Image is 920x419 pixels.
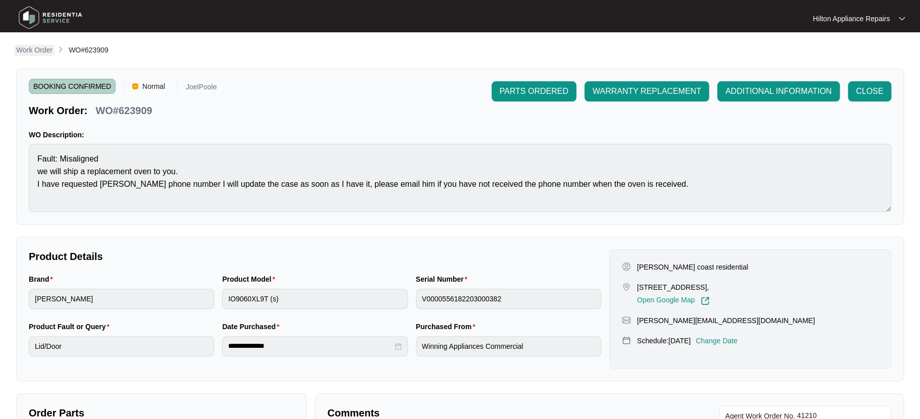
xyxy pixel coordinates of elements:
p: Work Order: [29,103,87,118]
input: Purchased From [416,336,601,356]
img: map-pin [622,282,631,291]
input: Date Purchased [228,341,392,351]
input: Brand [29,289,214,309]
img: dropdown arrow [899,16,905,21]
input: Product Model [222,289,407,309]
button: CLOSE [848,81,891,101]
label: Product Fault or Query [29,322,114,332]
span: WARRANTY REPLACEMENT [592,85,701,97]
p: [PERSON_NAME] coast residential [637,262,748,272]
span: PARTS ORDERED [500,85,568,97]
label: Brand [29,274,57,284]
img: chevron-right [57,45,65,54]
label: Product Model [222,274,279,284]
p: WO#623909 [95,103,152,118]
label: Date Purchased [222,322,283,332]
img: user-pin [622,262,631,271]
span: WO#623909 [69,46,109,54]
p: Change Date [695,336,737,346]
img: map-pin [622,336,631,345]
span: BOOKING CONFIRMED [29,79,116,94]
p: [STREET_ADDRESS], [637,282,710,292]
input: Serial Number [416,289,601,309]
p: Schedule: [DATE] [637,336,690,346]
textarea: Fault: Misaligned we will ship a replacement oven to you. I have requested [PERSON_NAME] phone nu... [29,144,891,212]
span: Normal [138,79,169,94]
img: Link-External [700,296,710,305]
button: WARRANTY REPLACEMENT [584,81,709,101]
img: map-pin [622,316,631,325]
p: WO Description: [29,130,891,140]
p: JoelPoole [186,83,217,94]
label: Purchased From [416,322,479,332]
img: residentia service logo [15,3,86,33]
a: Open Google Map [637,296,710,305]
img: Vercel Logo [132,83,138,89]
p: [PERSON_NAME][EMAIL_ADDRESS][DOMAIN_NAME] [637,316,815,326]
p: Hilton Appliance Repairs [813,14,890,24]
label: Serial Number [416,274,471,284]
button: PARTS ORDERED [492,81,576,101]
a: Work Order [14,45,55,56]
span: CLOSE [856,85,883,97]
p: Work Order [16,45,52,55]
span: ADDITIONAL INFORMATION [725,85,832,97]
input: Product Fault or Query [29,336,214,356]
p: Product Details [29,249,601,264]
button: ADDITIONAL INFORMATION [717,81,840,101]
